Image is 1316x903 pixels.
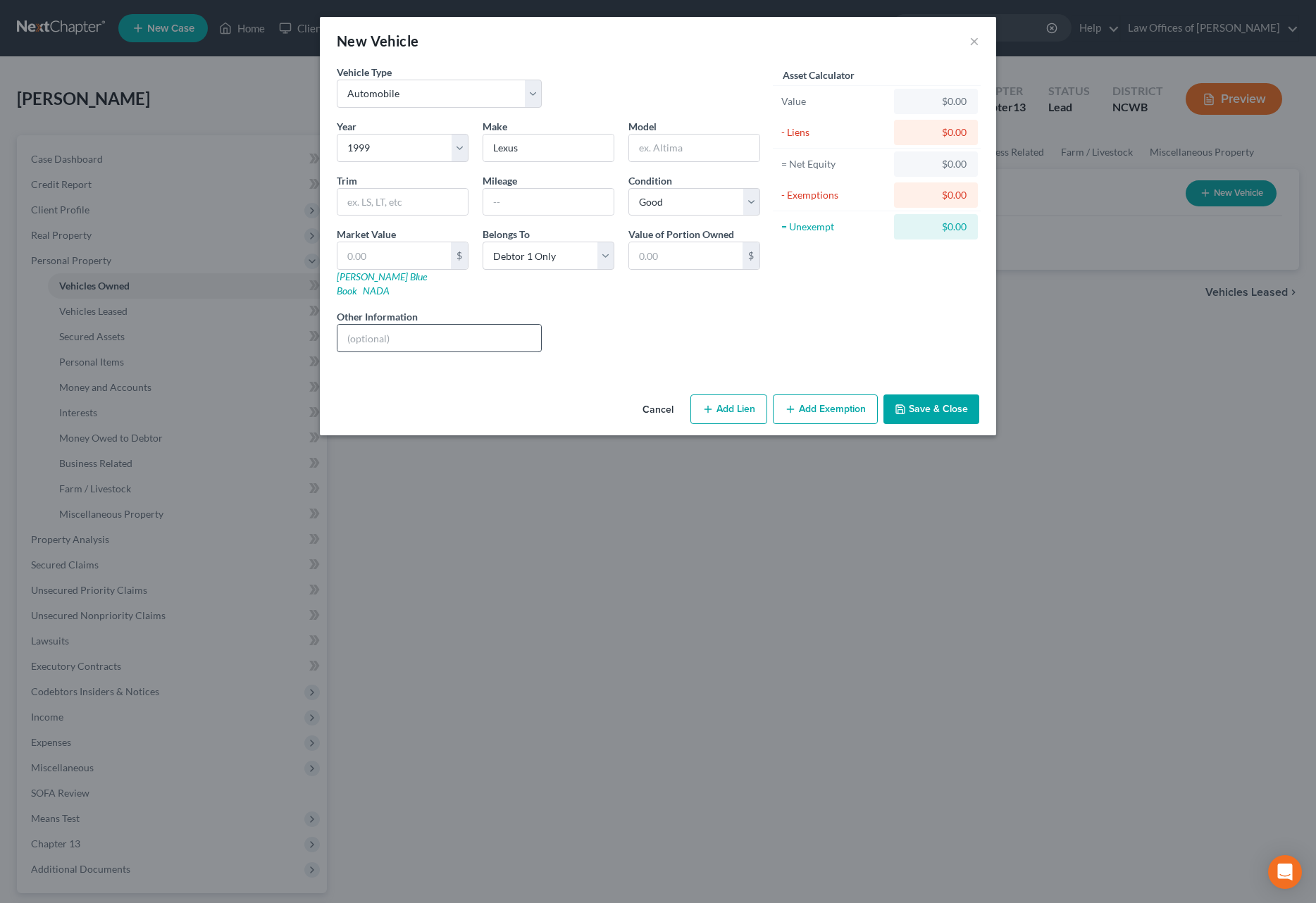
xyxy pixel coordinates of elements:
label: Condition [628,173,672,188]
input: 0.00 [629,242,743,269]
span: Make [483,120,507,132]
a: NADA [363,285,390,297]
button: Save & Close [883,394,979,424]
div: $ [451,242,468,269]
label: Year [337,119,356,134]
input: (optional) [337,325,541,351]
label: Value of Portion Owned [628,227,734,242]
div: New Vehicle [337,31,418,51]
input: ex. LS, LT, etc [337,189,468,216]
div: - Liens [781,125,888,139]
div: Open Intercom Messenger [1268,855,1302,889]
span: Belongs To [483,228,530,240]
div: $ [743,242,759,269]
input: -- [483,189,614,216]
div: $0.00 [905,125,967,139]
div: $0.00 [905,94,967,108]
input: ex. Altima [629,135,759,161]
label: Trim [337,173,357,188]
label: Market Value [337,227,396,242]
div: $0.00 [905,188,967,202]
label: Model [628,119,657,134]
input: ex. Nissan [483,135,614,161]
button: Cancel [631,396,685,424]
label: Vehicle Type [337,65,392,80]
div: = Unexempt [781,220,888,234]
button: Add Lien [690,394,767,424]
div: $0.00 [905,157,967,171]
div: Value [781,94,888,108]
label: Other Information [337,309,418,324]
a: [PERSON_NAME] Blue Book [337,270,427,297]
input: 0.00 [337,242,451,269]
button: Add Exemption [773,394,878,424]
button: × [969,32,979,49]
div: $0.00 [905,220,967,234]
label: Mileage [483,173,517,188]
div: - Exemptions [781,188,888,202]
label: Asset Calculator [783,68,855,82]
div: = Net Equity [781,157,888,171]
